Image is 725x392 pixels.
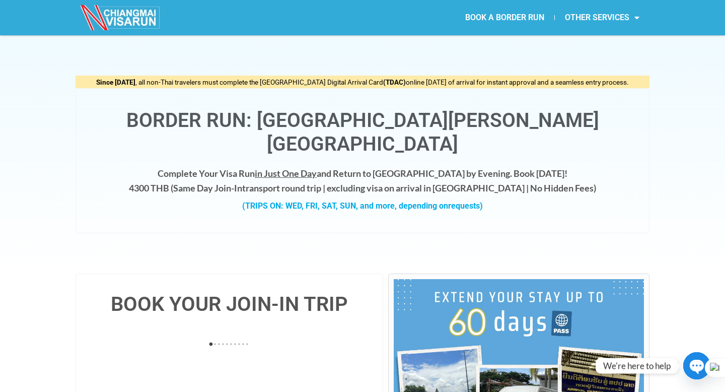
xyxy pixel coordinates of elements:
span: in Just One Day [255,168,317,179]
strong: (TRIPS ON: WED, FRI, SAT, SUN, and more, depending on [242,201,483,211]
span: , all non-Thai travelers must complete the [GEOGRAPHIC_DATA] Digital Arrival Card online [DATE] o... [96,78,629,86]
strong: Since [DATE] [96,78,135,86]
strong: (TDAC) [383,78,406,86]
h4: Complete Your Visa Run and Return to [GEOGRAPHIC_DATA] by Evening. Book [DATE]! 4300 THB ( transp... [86,166,639,195]
nav: Menu [362,6,649,29]
strong: Same Day Join-In [173,182,242,193]
span: requests) [448,201,483,211]
a: BOOK A BORDER RUN [455,6,554,29]
a: OTHER SERVICES [555,6,649,29]
h4: BOOK YOUR JOIN-IN TRIP [86,294,373,314]
h1: Border Run: [GEOGRAPHIC_DATA][PERSON_NAME][GEOGRAPHIC_DATA] [86,109,639,156]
